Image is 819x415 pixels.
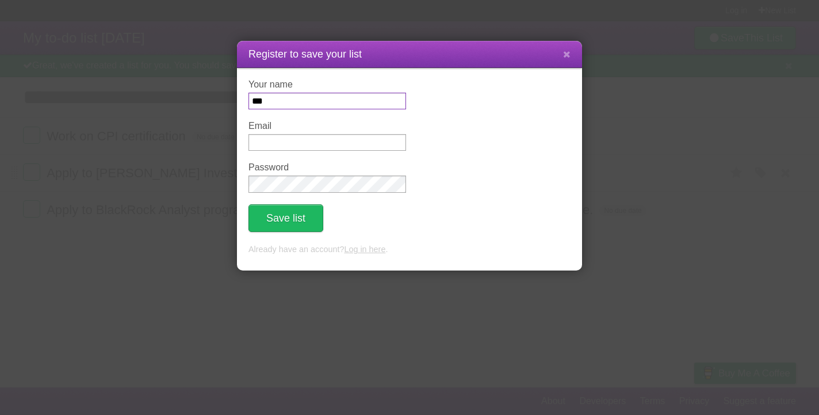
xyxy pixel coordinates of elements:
label: Your name [248,79,406,90]
a: Log in here [344,245,385,254]
h1: Register to save your list [248,47,571,62]
label: Email [248,121,406,131]
button: Save list [248,204,323,232]
p: Already have an account? . [248,243,571,256]
label: Password [248,162,406,173]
